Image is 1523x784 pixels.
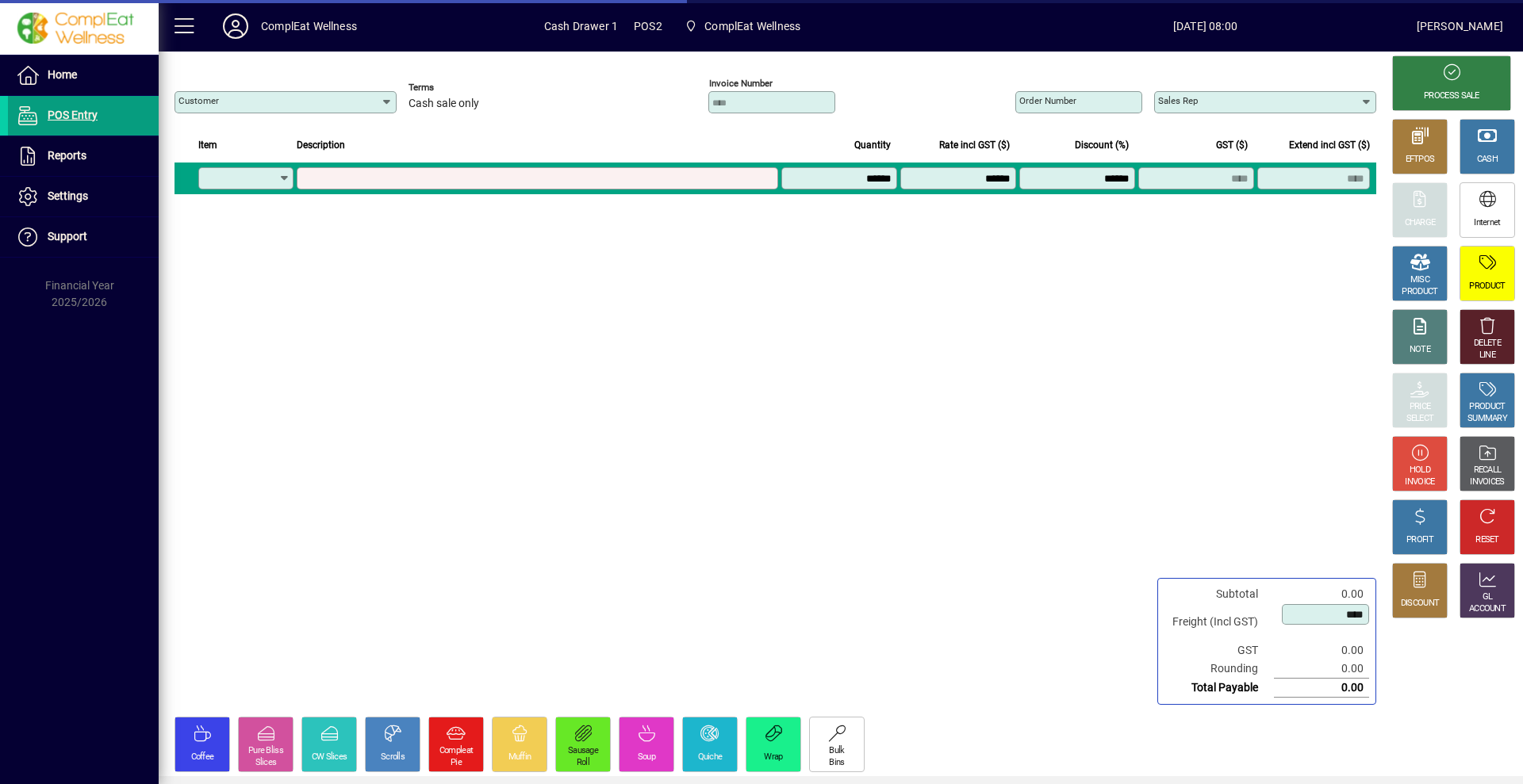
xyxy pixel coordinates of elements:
[255,757,277,769] div: Slices
[8,217,159,257] a: Support
[8,136,159,176] a: Reports
[409,82,504,93] span: Terms
[1164,641,1274,660] td: GST
[704,13,800,39] span: ComplEat Wellness
[1469,401,1505,413] div: PRODUCT
[178,95,219,106] mat-label: Customer
[198,136,217,154] span: Item
[568,745,598,757] div: Sausage
[678,12,807,40] span: ComplEat Wellness
[191,751,214,763] div: Coffee
[48,230,87,243] span: Support
[1410,344,1430,356] div: NOTE
[1401,598,1439,610] div: DISCOUNT
[577,757,589,769] div: Roll
[1405,476,1434,488] div: INVOICE
[261,13,357,39] div: ComplEat Wellness
[297,136,345,154] span: Description
[508,751,531,763] div: Muffin
[1402,286,1437,298] div: PRODUCT
[544,13,618,39] span: Cash Drawer 1
[1469,281,1505,293] div: PRODUCT
[1274,641,1369,660] td: 0.00
[1075,136,1129,154] span: Discount (%)
[1410,401,1431,413] div: PRICE
[829,745,844,757] div: Bulk
[1406,534,1433,546] div: PROFIT
[1477,154,1498,166] div: CASH
[1164,679,1274,698] td: Total Payable
[1019,95,1076,106] mat-label: Order number
[381,751,405,763] div: Scrolls
[312,751,347,763] div: CW Slices
[1467,413,1507,425] div: SUMMARY
[1475,534,1499,546] div: RESET
[994,13,1417,39] span: [DATE] 08:00
[1274,585,1369,603] td: 0.00
[1469,603,1506,615] div: ACCOUNT
[8,55,159,95] a: Home
[48,109,98,121] span: POS Entry
[1158,95,1198,106] mat-label: Sales rep
[409,98,479,110] span: Cash sale only
[764,751,782,763] div: Wrap
[1216,136,1248,154] span: GST ($)
[248,745,283,757] div: Pure Bliss
[1406,413,1434,425] div: SELECT
[1164,660,1274,679] td: Rounding
[829,757,844,769] div: Bins
[1410,465,1430,476] div: HOLD
[1289,136,1370,154] span: Extend incl GST ($)
[854,136,891,154] span: Quantity
[698,751,723,763] div: Quiche
[1164,585,1274,603] td: Subtotal
[1274,679,1369,698] td: 0.00
[939,136,1010,154] span: Rate incl GST ($)
[1417,13,1503,39] div: [PERSON_NAME]
[48,68,77,81] span: Home
[638,751,655,763] div: Soup
[210,12,261,40] button: Profile
[451,757,462,769] div: Pie
[1406,154,1435,166] div: EFTPOS
[1424,90,1479,102] div: PROCESS SALE
[1474,465,1502,476] div: RECALL
[1474,217,1500,229] div: Internet
[1479,350,1495,361] div: LINE
[48,189,88,202] span: Settings
[1274,660,1369,679] td: 0.00
[1405,217,1436,229] div: CHARGE
[439,745,473,757] div: Compleat
[1474,338,1501,350] div: DELETE
[1164,603,1274,641] td: Freight (Incl GST)
[48,149,86,162] span: Reports
[1410,274,1429,286] div: MISC
[634,13,662,39] span: POS2
[1470,476,1504,488] div: INVOICES
[1483,591,1493,603] div: GL
[709,78,773,89] mat-label: Invoice number
[8,177,159,216] a: Settings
